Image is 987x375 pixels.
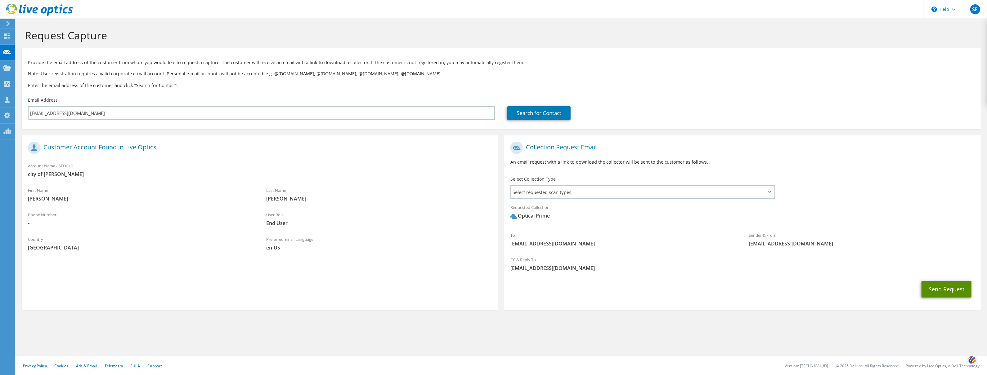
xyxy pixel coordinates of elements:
span: [PERSON_NAME] [266,195,492,202]
h3: Enter the email address of the customer and click “Search for Contact”. [28,82,975,89]
img: svg+xml;base64,PHN2ZyB3aWR0aD0iNDQiIGhlaWdodD0iNDQiIHZpZXdCb3g9IjAgMCA0NCA0NCIgZmlsbD0ibm9uZSIgeG... [967,354,978,366]
li: Version: [TECHNICAL_ID] [785,363,828,368]
div: Phone Number [22,208,260,230]
div: User Role [260,208,498,230]
a: EULA [130,363,140,368]
span: Select requested scan types [511,186,774,198]
span: End User [266,220,492,227]
span: - [28,220,254,227]
span: [GEOGRAPHIC_DATA] [28,244,254,251]
p: Note: User registration requires a valid corporate e-mail account. Personal e-mail accounts will ... [28,70,975,77]
a: Support [147,363,162,368]
a: Search for Contact [507,106,571,120]
span: [PERSON_NAME] [28,195,254,202]
span: [EMAIL_ADDRESS][DOMAIN_NAME] [510,240,736,247]
a: Privacy Policy [23,363,47,368]
a: Cookies [54,363,69,368]
div: Requested Collections [504,201,980,226]
div: To [504,229,742,250]
label: Select Collection Type [510,176,556,182]
span: en-US [266,244,492,251]
svg: \n [931,7,937,12]
span: SF [970,4,980,14]
button: Send Request [922,281,971,298]
div: Preferred Email Language [260,233,498,254]
label: Email Address [28,97,58,103]
div: CC & Reply To [504,253,980,275]
a: Telemetry [105,363,123,368]
p: Provide the email address of the customer from whom you would like to request a capture. The cust... [28,59,975,66]
span: [EMAIL_ADDRESS][DOMAIN_NAME] [510,265,974,271]
div: Optical Prime [510,212,550,219]
span: city of [PERSON_NAME] [28,171,492,178]
li: Powered by Live Optics, a Dell Technology [906,363,980,368]
h1: Request Capture [25,29,975,42]
h1: Customer Account Found in Live Optics [28,142,489,154]
div: First Name [22,184,260,205]
div: Last Name [260,184,498,205]
div: Account Name / SFDC ID [22,159,498,181]
div: Country [22,233,260,254]
p: An email request with a link to download the collector will be sent to the customer as follows. [510,159,974,165]
li: © 2025 Dell Inc. All Rights Reserved [836,363,898,368]
div: Sender & From [742,229,981,250]
span: [EMAIL_ADDRESS][DOMAIN_NAME] [749,240,975,247]
h1: Collection Request Email [510,142,971,154]
a: Ads & Email [76,363,97,368]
